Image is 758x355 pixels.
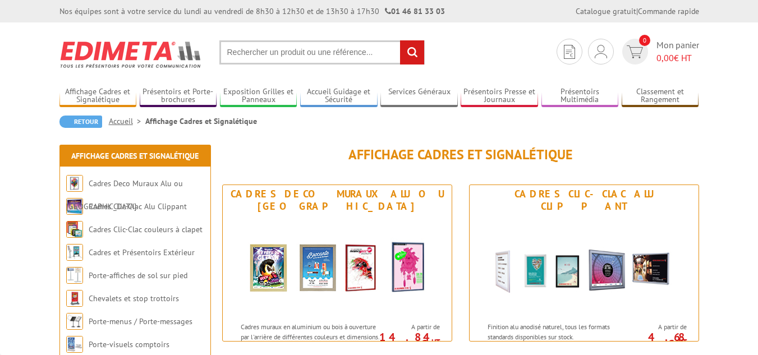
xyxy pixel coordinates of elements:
[630,322,687,331] span: A partir de
[71,151,199,161] a: Affichage Cadres et Signalétique
[656,52,699,64] span: € HT
[66,221,83,238] img: Cadres Clic-Clac couleurs à clapet
[300,87,378,105] a: Accueil Guidage et Sécurité
[66,178,183,211] a: Cadres Deco Muraux Alu ou [GEOGRAPHIC_DATA]
[59,6,445,17] div: Nos équipes sont à votre service du lundi au vendredi de 8h30 à 12h30 et de 13h30 à 17h30
[59,87,137,105] a: Affichage Cadres et Signalétique
[89,270,187,280] a: Porte-affiches de sol sur pied
[66,290,83,307] img: Chevalets et stop trottoirs
[622,87,699,105] a: Classement et Rangement
[656,52,674,63] span: 0,00
[564,45,575,59] img: devis rapide
[89,201,187,211] a: Cadres Clic-Clac Alu Clippant
[233,215,441,316] img: Cadres Deco Muraux Alu ou Bois
[220,87,297,105] a: Exposition Grilles et Panneaux
[66,313,83,330] img: Porte-menus / Porte-messages
[385,6,445,16] strong: 01 46 81 33 03
[383,322,440,331] span: A partir de
[576,6,636,16] a: Catalogue gratuit
[222,147,699,162] h1: Affichage Cadres et Signalétique
[461,87,538,105] a: Présentoirs Presse et Journaux
[400,40,424,64] input: rechercher
[624,334,687,347] p: 4.68 €
[59,34,203,75] img: Edimeta
[472,188,696,213] div: Cadres Clic-Clac Alu Clippant
[431,337,440,347] sup: HT
[89,247,195,257] a: Cadres et Présentoirs Extérieur
[488,322,627,341] p: Finition alu anodisé naturel, tous les formats standards disponibles sur stock.
[59,116,102,128] a: Retour
[541,87,619,105] a: Présentoirs Multimédia
[619,39,699,64] a: devis rapide 0 Mon panier 0,00€ HT
[639,35,650,46] span: 0
[66,267,83,284] img: Porte-affiches de sol sur pied
[66,175,83,192] img: Cadres Deco Muraux Alu ou Bois
[656,39,699,64] span: Mon panier
[638,6,699,16] a: Commande rapide
[89,293,179,303] a: Chevalets et stop trottoirs
[595,45,607,58] img: devis rapide
[89,339,169,349] a: Porte-visuels comptoirs
[480,215,688,316] img: Cadres Clic-Clac Alu Clippant
[109,116,145,126] a: Accueil
[66,244,83,261] img: Cadres et Présentoirs Extérieur
[219,40,425,64] input: Rechercher un produit ou une référence...
[145,116,257,127] li: Affichage Cadres et Signalétique
[678,337,687,347] sup: HT
[627,45,643,58] img: devis rapide
[576,6,699,17] div: |
[89,316,192,326] a: Porte-menus / Porte-messages
[377,334,440,347] p: 14.84 €
[140,87,217,105] a: Présentoirs et Porte-brochures
[469,185,699,342] a: Cadres Clic-Clac Alu Clippant Cadres Clic-Clac Alu Clippant Finition alu anodisé naturel, tous le...
[226,188,449,213] div: Cadres Deco Muraux Alu ou [GEOGRAPHIC_DATA]
[66,336,83,353] img: Porte-visuels comptoirs
[222,185,452,342] a: Cadres Deco Muraux Alu ou [GEOGRAPHIC_DATA] Cadres Deco Muraux Alu ou Bois Cadres muraux en alumi...
[380,87,458,105] a: Services Généraux
[89,224,203,234] a: Cadres Clic-Clac couleurs à clapet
